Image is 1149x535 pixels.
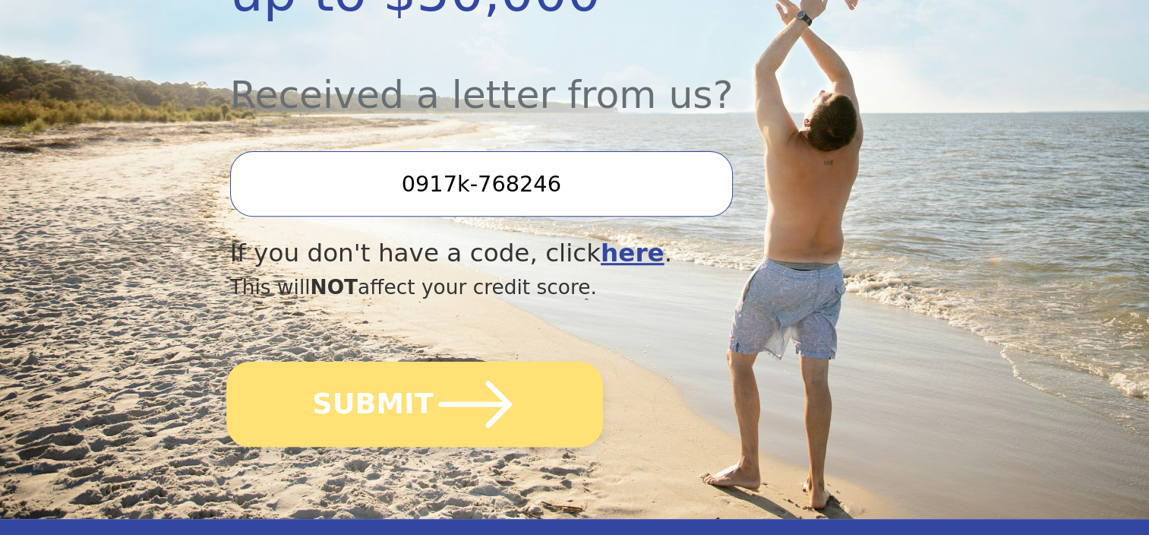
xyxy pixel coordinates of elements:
[230,151,733,217] input: Enter your Offer Code:
[230,235,816,272] div: If you don't have a code, click .
[601,239,664,267] a: here
[311,275,358,299] span: NOT
[230,32,816,124] div: Received a letter from us?
[230,272,816,302] div: This will affect your credit score.
[226,362,603,447] button: SUBMIT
